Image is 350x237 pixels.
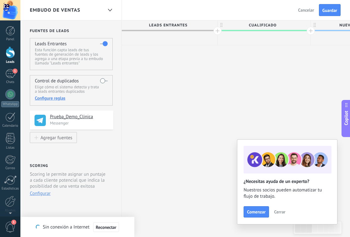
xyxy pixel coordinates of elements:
[218,20,307,30] span: Cualificado
[35,48,107,65] p: Esta función capta leads de tus fuentes de generación de leads y los agrega a una etapa previa a ...
[1,60,19,64] div: Leads
[1,37,19,41] div: Panel
[1,101,19,107] div: WhatsApp
[122,20,214,30] span: Leads Entrantes
[122,20,217,30] div: Leads Entrantes
[1,146,19,150] div: Listas
[35,85,107,94] p: Elige cómo el sistema detecta y trata a leads entrantes duplicados
[50,120,110,126] p: Messenger
[1,124,19,128] div: Calendario
[298,7,314,13] span: Cancelar
[35,78,79,84] h4: Control de duplicados
[30,132,77,143] button: Agregar fuentes
[218,20,310,30] div: Cualificado
[13,69,18,74] span: 1
[30,163,48,168] h2: Scoring
[296,5,317,15] button: Cancelar
[50,114,109,120] h4: Prueba_Demo_Clinica
[40,135,72,140] div: Agregar fuentes
[36,222,119,232] div: Sin conexión a Internet
[1,166,19,170] div: Correo
[105,4,115,16] div: Embudo de ventas
[1,80,19,84] div: Chats
[271,207,288,217] button: Cerrar
[244,206,269,218] button: Comenzar
[93,222,119,232] button: Reconectar
[247,210,266,214] span: Comenzar
[244,179,331,185] h2: ¿Necesitas ayuda de un experto?
[30,190,51,196] button: Configurar
[274,210,285,214] span: Cerrar
[35,95,107,101] div: Configure reglas
[96,225,116,229] span: Reconectar
[343,111,349,125] span: Copilot
[30,29,113,33] h2: Fuentes de leads
[244,187,331,200] span: Nuestros socios pueden automatizar tu flujo de trabajo.
[322,8,337,13] span: Guardar
[1,187,19,191] div: Estadísticas
[35,41,67,47] h4: Leads Entrantes
[30,7,80,13] span: Embudo de ventas
[30,171,108,189] p: Scoring le permite asignar un puntaje a cada cliente potencial que indica la posibilidad de una v...
[11,220,16,225] span: 1
[319,4,341,16] button: Guardar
